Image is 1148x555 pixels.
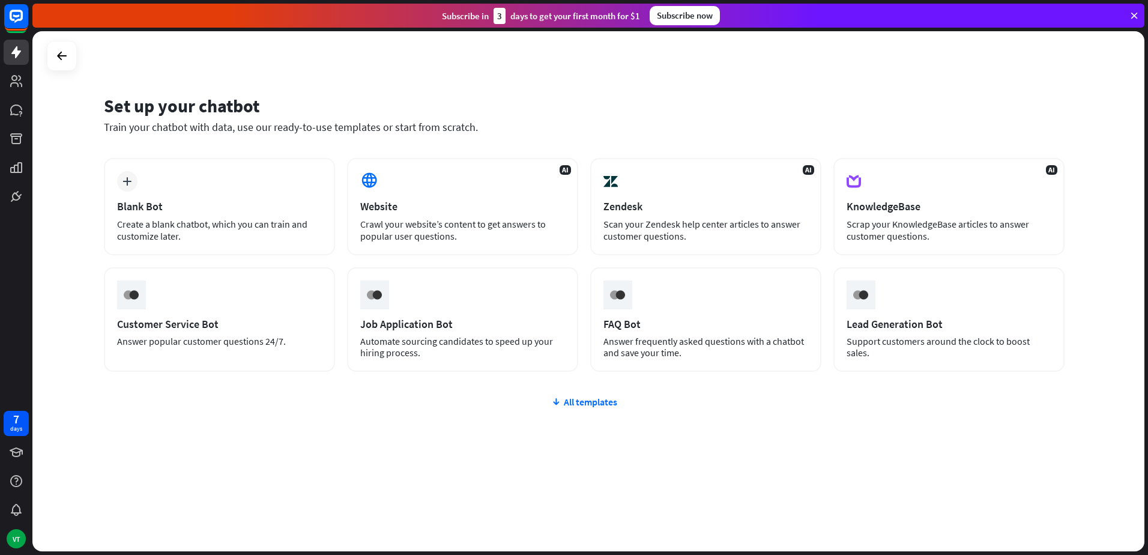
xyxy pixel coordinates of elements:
[7,529,26,548] div: VT
[650,6,720,25] div: Subscribe now
[13,414,19,425] div: 7
[4,411,29,436] a: 7 days
[494,8,506,24] div: 3
[442,8,640,24] div: Subscribe in days to get your first month for $1
[10,425,22,433] div: days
